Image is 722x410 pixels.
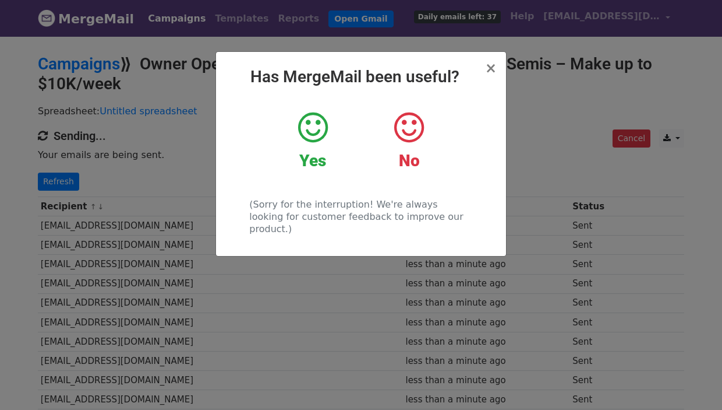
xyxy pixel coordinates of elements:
[370,110,448,171] a: No
[399,151,420,170] strong: No
[485,60,497,76] span: ×
[249,198,472,235] p: (Sorry for the interruption! We're always looking for customer feedback to improve our product.)
[299,151,326,170] strong: Yes
[225,67,497,87] h2: Has MergeMail been useful?
[274,110,352,171] a: Yes
[485,61,497,75] button: Close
